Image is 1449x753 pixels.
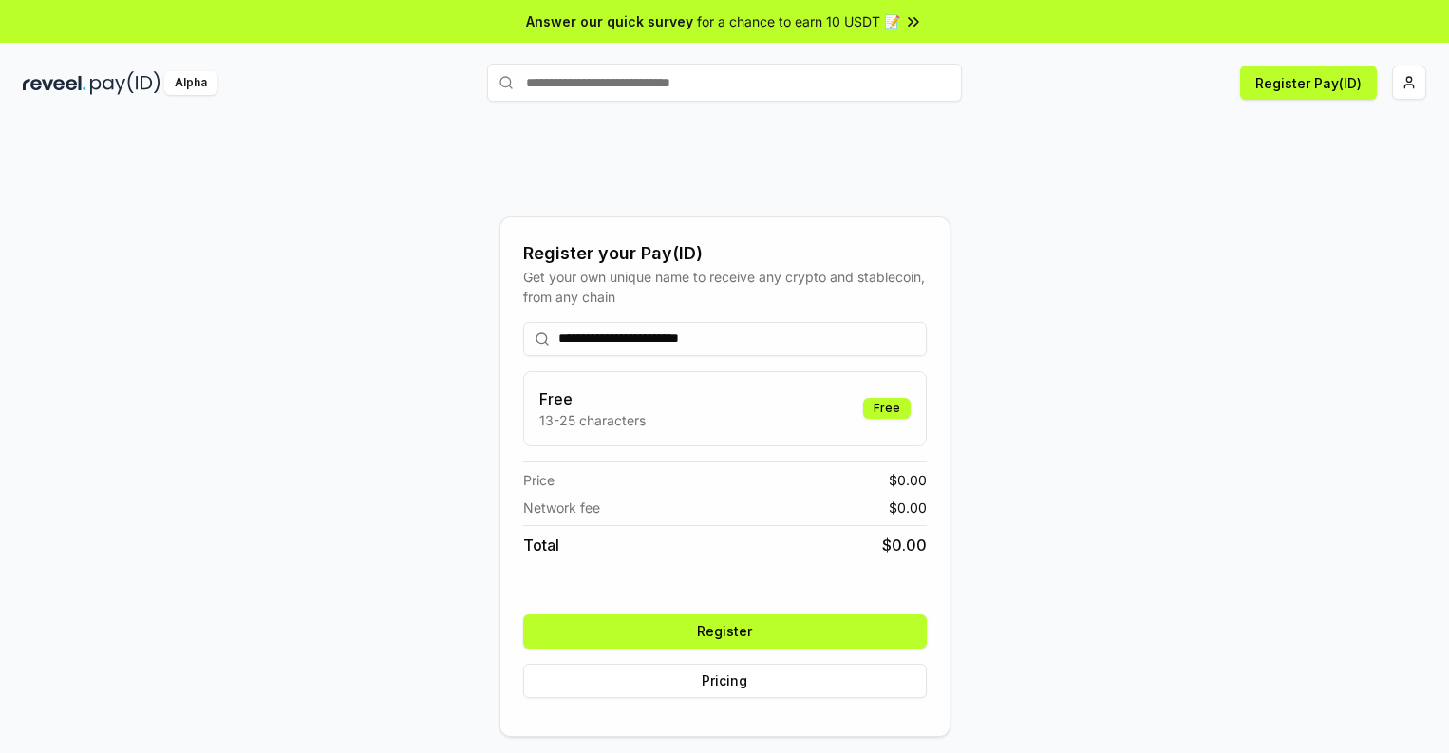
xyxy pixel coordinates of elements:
[523,470,555,490] span: Price
[889,470,927,490] span: $ 0.00
[90,71,160,95] img: pay_id
[889,498,927,518] span: $ 0.00
[523,240,927,267] div: Register your Pay(ID)
[863,398,911,419] div: Free
[23,71,86,95] img: reveel_dark
[697,11,900,31] span: for a chance to earn 10 USDT 📝
[523,498,600,518] span: Network fee
[523,614,927,649] button: Register
[539,410,646,430] p: 13-25 characters
[1240,66,1377,100] button: Register Pay(ID)
[526,11,693,31] span: Answer our quick survey
[523,534,559,556] span: Total
[523,267,927,307] div: Get your own unique name to receive any crypto and stablecoin, from any chain
[539,387,646,410] h3: Free
[523,664,927,698] button: Pricing
[164,71,217,95] div: Alpha
[882,534,927,556] span: $ 0.00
